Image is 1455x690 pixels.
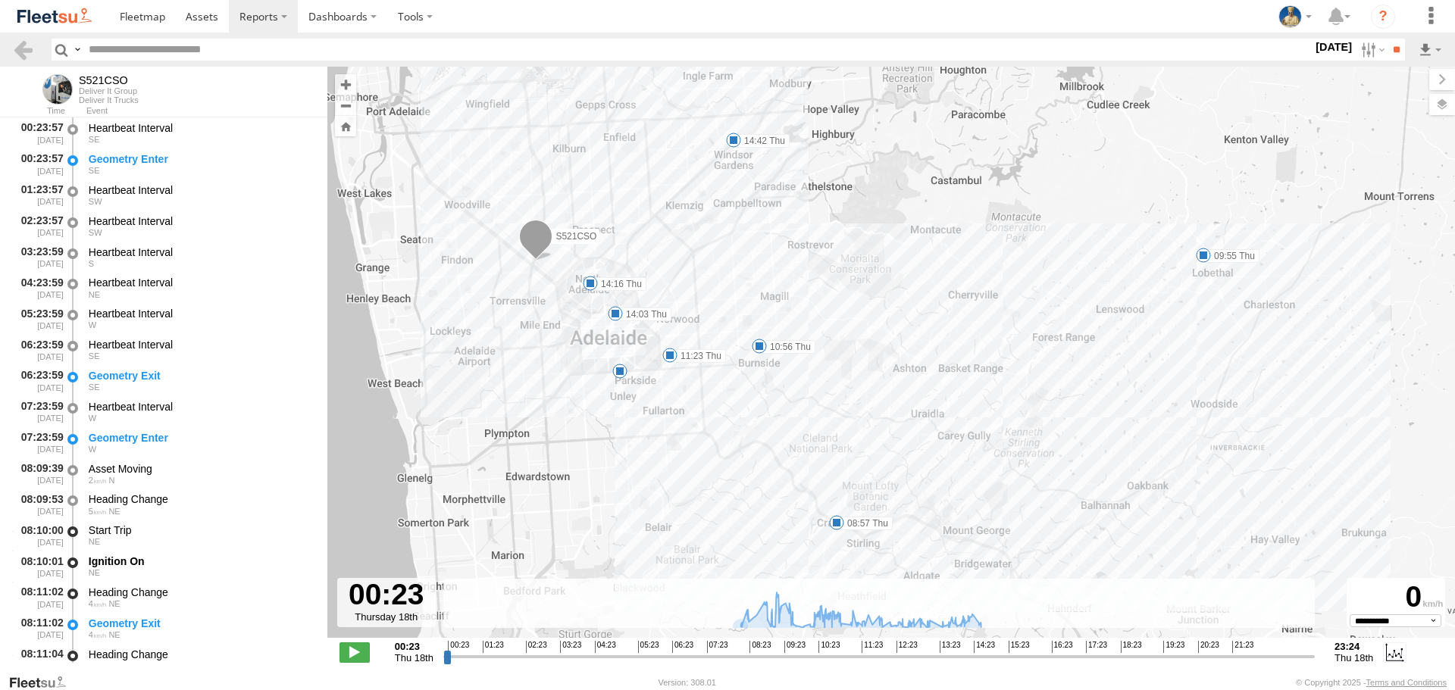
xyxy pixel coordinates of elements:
span: 20:23 [1198,641,1219,653]
div: S521CSO - View Asset History [79,74,139,86]
div: 00:23:57 [DATE] [12,119,65,147]
span: 06:23 [672,641,693,653]
label: 09:55 Thu [1203,249,1259,263]
span: Heading: 193 [89,259,94,268]
div: Start Trip [89,523,313,537]
label: Search Filter Options [1355,39,1388,61]
span: 08:23 [749,641,771,653]
a: Terms and Conditions [1366,678,1447,687]
div: Geometry Exit [89,369,313,382]
span: Heading: 61 [108,630,120,639]
label: 11:23 Thu [670,349,726,363]
div: Geometry Enter [89,431,313,445]
div: 00:23:57 [DATE] [12,150,65,178]
div: Heartbeat Interval [89,400,313,414]
span: Heading: 113 [89,135,100,144]
div: Matt Draper [1273,5,1317,28]
div: 08:09:39 [DATE] [12,460,65,488]
span: Heading: 61 [108,599,120,608]
span: Thu 18th Sep 2025 [1335,652,1373,663]
div: 08:09:53 [DATE] [12,491,65,519]
div: 03:23:59 [DATE] [12,243,65,271]
span: Heading: 341 [108,476,114,485]
span: 4 [89,630,107,639]
div: Geometry Exit [89,617,313,630]
div: Heartbeat Interval [89,183,313,197]
div: 08:11:02 [DATE] [12,583,65,611]
span: 05:23 [638,641,659,653]
div: Version: 308.01 [659,678,716,687]
div: Heartbeat Interval [89,121,313,135]
span: Heading: 284 [89,445,96,454]
div: 06:23:59 [DATE] [12,336,65,364]
div: 07:23:59 [DATE] [12,429,65,457]
div: 01:23:57 [DATE] [12,181,65,209]
label: Export results as... [1417,39,1443,61]
div: Heading Change [89,492,313,506]
strong: 23:24 [1335,641,1373,652]
span: 10:23 [818,641,840,653]
label: 14:03 Thu [615,308,671,321]
span: 17:23 [1086,641,1107,653]
span: 18:23 [1121,641,1142,653]
strong: 00:23 [395,641,433,652]
span: 00:23 [448,641,469,653]
span: Heading: 27 [89,537,100,546]
span: 5 [89,507,107,516]
span: Heading: 113 [89,166,100,175]
div: © Copyright 2025 - [1296,678,1447,687]
span: S521CSO [555,231,596,242]
div: Asset Moving [89,462,313,476]
span: Heading: 239 [89,197,102,206]
span: 14:23 [974,641,995,653]
div: Time [12,108,65,115]
div: 08:10:01 [DATE] [12,552,65,580]
span: 09:23 [784,641,806,653]
span: 13:23 [940,641,961,653]
div: Heading Change [89,585,313,599]
div: Event [86,108,327,115]
span: Heading: 93 [114,661,119,670]
img: fleetsu-logo-horizontal.svg [15,6,94,27]
span: 19:23 [1163,641,1184,653]
span: Heading: 27 [89,568,100,577]
div: 05:23:59 [DATE] [12,304,65,333]
div: Ignition On [89,554,313,568]
label: [DATE] [1313,39,1355,55]
label: Play/Stop [339,642,370,662]
div: 0 [1349,580,1443,614]
span: Heading: 27 [108,507,120,516]
label: 14:42 Thu [734,134,790,148]
div: 02:23:57 [DATE] [12,212,65,240]
button: Zoom out [335,95,356,116]
label: 14:16 Thu [590,277,646,291]
div: 06:23:59 [DATE] [12,367,65,395]
div: 08:10:00 [DATE] [12,521,65,549]
div: 10 [612,364,627,379]
span: 2 [89,476,107,485]
button: Zoom in [335,74,356,95]
div: Deliver It Group [79,86,139,95]
button: Zoom Home [335,116,356,136]
span: 4 [89,599,107,608]
span: 07:23 [707,641,728,653]
span: Heading: 284 [89,414,96,423]
span: Heading: 278 [89,320,96,329]
div: Heartbeat Interval [89,276,313,289]
span: Heading: 35 [89,290,100,299]
span: Heading: 145 [89,351,100,361]
div: Heartbeat Interval [89,307,313,320]
div: Deliver It Trucks [79,95,139,105]
label: Search Query [71,39,83,61]
span: 15:23 [1009,641,1030,653]
span: 11:23 [862,641,883,653]
a: Visit our Website [8,675,78,690]
div: Heading Change [89,648,313,661]
span: Heading: 145 [89,382,100,392]
div: Geometry Enter [89,152,313,166]
span: 12:23 [896,641,918,653]
div: 08:11:04 [DATE] [12,645,65,673]
span: 02:23 [526,641,547,653]
div: 08:11:02 [DATE] [12,614,65,642]
i: ? [1371,5,1395,29]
